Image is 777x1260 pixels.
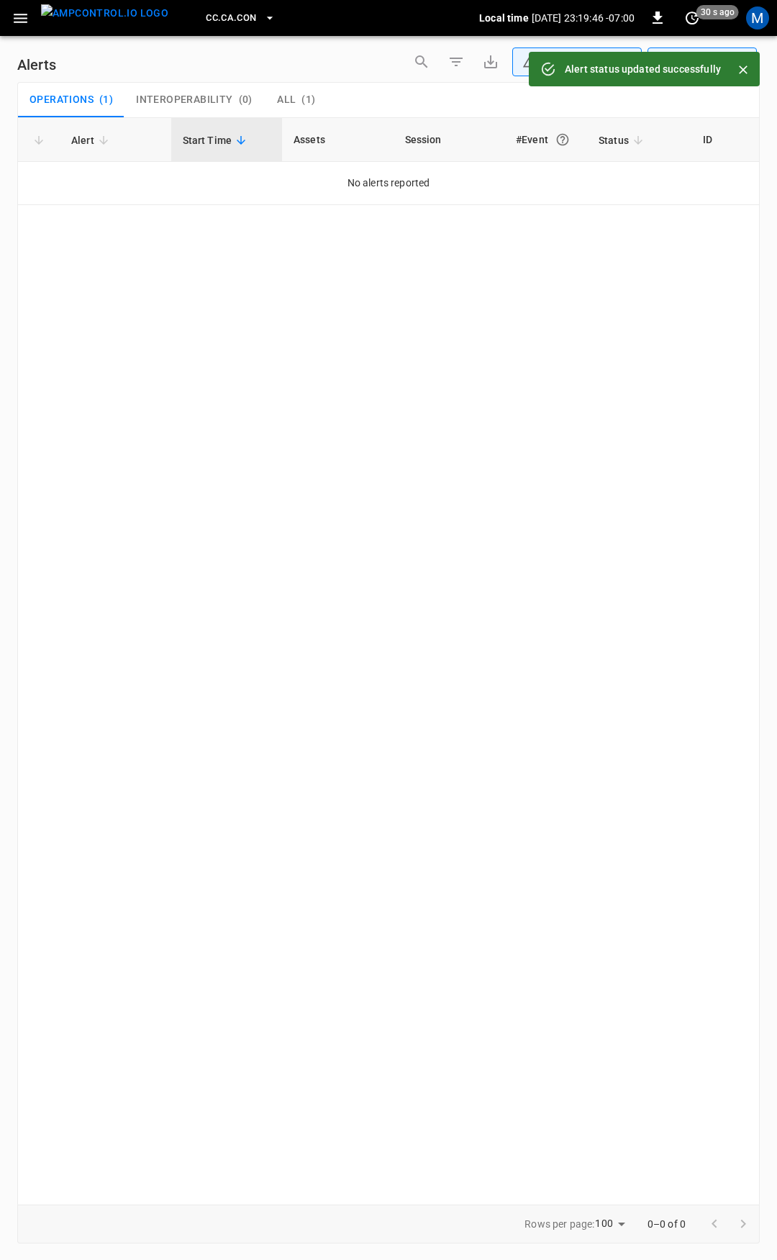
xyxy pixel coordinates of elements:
button: CC.CA.CON [200,4,281,32]
button: An event is a single occurrence of an issue. An alert groups related events for the same asset, m... [550,127,576,153]
span: ( 0 ) [239,94,253,106]
div: #Event [516,127,576,153]
span: CC.CA.CON [206,10,256,27]
div: Alert status updated successfully [565,56,721,82]
span: ( 1 ) [99,94,113,106]
h6: Alerts [17,53,56,76]
p: Local time [479,11,529,25]
div: 100 [595,1213,630,1234]
span: Interoperability [136,94,232,106]
div: Unresolved [522,55,619,70]
span: Status [599,132,647,149]
th: ID [691,118,759,162]
span: 30 s ago [696,5,739,19]
span: ( 1 ) [301,94,315,106]
p: Rows per page: [524,1217,594,1231]
p: 0–0 of 0 [647,1217,686,1231]
div: profile-icon [746,6,769,30]
button: Close [732,59,754,81]
span: All [277,94,296,106]
th: Session [394,118,505,162]
img: ampcontrol.io logo [41,4,168,22]
span: Start Time [183,132,251,149]
th: Assets [282,118,394,162]
button: set refresh interval [681,6,704,30]
span: Alert [71,132,113,149]
span: Operations [29,94,94,106]
td: No alerts reported [18,162,759,205]
p: [DATE] 23:19:46 -07:00 [532,11,635,25]
div: Last 24 hrs [674,48,757,76]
